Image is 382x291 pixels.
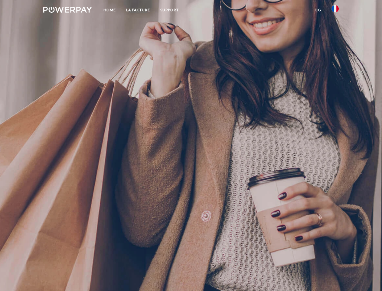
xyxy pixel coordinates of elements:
[98,5,121,15] a: Home
[43,7,92,13] img: logo-powerpay-white.svg
[121,5,155,15] a: LA FACTURE
[155,5,184,15] a: Support
[331,5,339,12] img: fr
[310,5,326,15] a: CG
